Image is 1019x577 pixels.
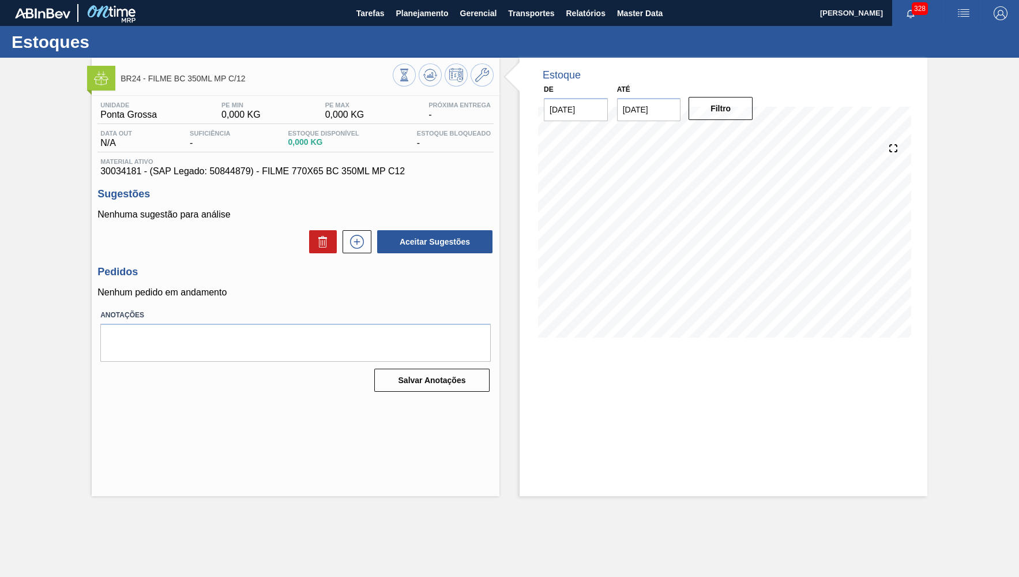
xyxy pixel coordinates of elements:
[460,6,497,20] span: Gerencial
[414,130,494,148] div: -
[957,6,971,20] img: userActions
[288,138,359,147] span: 0,000 KG
[190,130,230,137] span: Suficiência
[543,69,581,81] div: Estoque
[994,6,1007,20] img: Logout
[97,130,135,148] div: N/A
[544,98,608,121] input: dd/mm/yyyy
[12,35,216,48] h1: Estoques
[288,130,359,137] span: Estoque Disponível
[377,230,492,253] button: Aceitar Sugestões
[100,158,491,165] span: Material ativo
[445,63,468,87] button: Programar Estoque
[15,8,70,18] img: TNhmsLtSVTkK8tSr43FrP2fwEKptu5GPRR3wAAAABJRU5ErkJggg==
[100,130,132,137] span: Data out
[689,97,753,120] button: Filtro
[617,85,630,93] label: Até
[393,63,416,87] button: Visão Geral dos Estoques
[428,102,491,108] span: Próxima Entrega
[94,71,108,85] img: Ícone
[100,110,157,120] span: Ponta Grossa
[544,85,554,93] label: De
[221,110,261,120] span: 0,000 KG
[325,110,364,120] span: 0,000 KG
[97,287,494,298] p: Nenhum pedido em andamento
[617,6,663,20] span: Master Data
[187,130,233,148] div: -
[337,230,371,253] div: Nova sugestão
[912,2,928,15] span: 328
[97,209,494,220] p: Nenhuma sugestão para análise
[303,230,337,253] div: Excluir Sugestões
[121,74,393,83] span: BR24 - FILME BC 350ML MP C/12
[892,5,929,21] button: Notificações
[374,369,490,392] button: Salvar Anotações
[356,6,385,20] span: Tarefas
[566,6,605,20] span: Relatórios
[426,102,494,120] div: -
[371,229,494,254] div: Aceitar Sugestões
[97,266,494,278] h3: Pedidos
[97,188,494,200] h3: Sugestões
[419,63,442,87] button: Atualizar Gráfico
[417,130,491,137] span: Estoque Bloqueado
[471,63,494,87] button: Ir ao Master Data / Geral
[325,102,364,108] span: PE MAX
[396,6,448,20] span: Planejamento
[508,6,554,20] span: Transportes
[100,307,491,324] label: Anotações
[617,98,681,121] input: dd/mm/yyyy
[100,166,491,177] span: 30034181 - (SAP Legado: 50844879) - FILME 770X65 BC 350ML MP C12
[221,102,261,108] span: PE MIN
[100,102,157,108] span: Unidade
